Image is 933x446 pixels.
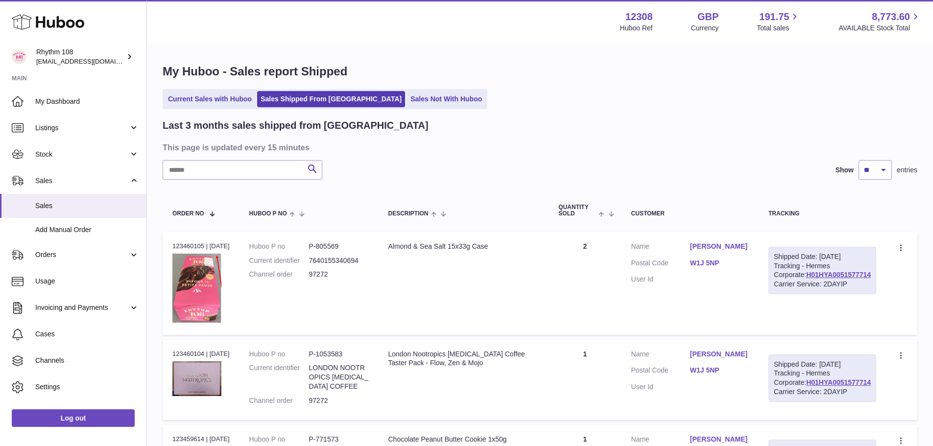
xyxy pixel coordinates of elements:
[774,280,871,289] div: Carrier Service: 2DAYIP
[165,91,255,107] a: Current Sales with Huboo
[388,211,428,217] span: Description
[309,270,369,279] dd: 97272
[774,252,871,261] div: Shipped Date: [DATE]
[407,91,485,107] a: Sales Not With Huboo
[838,10,921,33] a: 8,773.60 AVAILABLE Stock Total
[35,356,139,365] span: Channels
[768,354,876,402] div: Tracking - Hermes Corporate:
[768,211,876,217] div: Tracking
[309,363,369,391] dd: LONDON NOOTROPICS [MEDICAL_DATA] COFFEE
[806,378,871,386] a: H01HYA0051577714
[549,232,621,335] td: 2
[249,256,309,265] dt: Current identifier
[757,10,800,33] a: 191.75 Total sales
[558,204,596,217] span: Quantity Sold
[257,91,405,107] a: Sales Shipped From [GEOGRAPHIC_DATA]
[172,242,230,251] div: 123460105 | [DATE]
[35,176,129,186] span: Sales
[249,350,309,359] dt: Huboo P no
[690,366,749,375] a: W1J 5NP
[35,250,129,259] span: Orders
[249,363,309,391] dt: Current identifier
[690,258,749,268] a: W1J 5NP
[838,23,921,33] span: AVAILABLE Stock Total
[691,23,719,33] div: Currency
[35,201,139,211] span: Sales
[309,242,369,251] dd: P-805569
[309,396,369,405] dd: 97272
[12,409,135,427] a: Log out
[625,10,653,23] strong: 12308
[163,142,915,153] h3: This page is updated every 15 minutes
[163,119,429,132] h2: Last 3 months sales shipped from [GEOGRAPHIC_DATA]
[774,360,871,369] div: Shipped Date: [DATE]
[806,271,871,279] a: H01HYA0051577714
[631,275,690,284] dt: User Id
[620,23,653,33] div: Huboo Ref
[36,57,144,65] span: [EMAIL_ADDRESS][DOMAIN_NAME]
[631,366,690,377] dt: Postal Code
[690,242,749,251] a: [PERSON_NAME]
[36,47,124,66] div: Rhythm 108
[388,242,539,251] div: Almond & Sea Salt 15x33g Case
[172,361,221,396] img: 123081753871449.jpg
[697,10,718,23] strong: GBP
[172,211,204,217] span: Order No
[35,329,139,339] span: Cases
[759,10,789,23] span: 191.75
[35,97,139,106] span: My Dashboard
[774,387,871,397] div: Carrier Service: 2DAYIP
[309,256,369,265] dd: 7640155340694
[388,350,539,368] div: London Nootropics [MEDICAL_DATA] Coffee Taster Pack - Flow, Zen & Mojo
[249,396,309,405] dt: Channel order
[631,382,690,392] dt: User Id
[35,150,129,159] span: Stock
[35,303,129,312] span: Invoicing and Payments
[549,340,621,420] td: 1
[249,270,309,279] dt: Channel order
[249,211,287,217] span: Huboo P no
[35,382,139,392] span: Settings
[631,211,749,217] div: Customer
[309,350,369,359] dd: P-1053583
[172,254,221,323] img: 1688048918.JPG
[163,64,917,79] h1: My Huboo - Sales report Shipped
[249,242,309,251] dt: Huboo P no
[172,435,230,444] div: 123459614 | [DATE]
[172,350,230,358] div: 123460104 | [DATE]
[309,435,369,444] dd: P-771573
[631,350,690,361] dt: Name
[768,247,876,295] div: Tracking - Hermes Corporate:
[757,23,800,33] span: Total sales
[897,165,917,175] span: entries
[388,435,539,444] div: Chocolate Peanut Butter Cookie 1x50g
[836,165,854,175] label: Show
[690,435,749,444] a: [PERSON_NAME]
[631,258,690,270] dt: Postal Code
[35,123,129,133] span: Listings
[249,435,309,444] dt: Huboo P no
[690,350,749,359] a: [PERSON_NAME]
[872,10,910,23] span: 8,773.60
[631,242,690,254] dt: Name
[35,277,139,286] span: Usage
[12,49,26,64] img: internalAdmin-12308@internal.huboo.com
[35,225,139,235] span: Add Manual Order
